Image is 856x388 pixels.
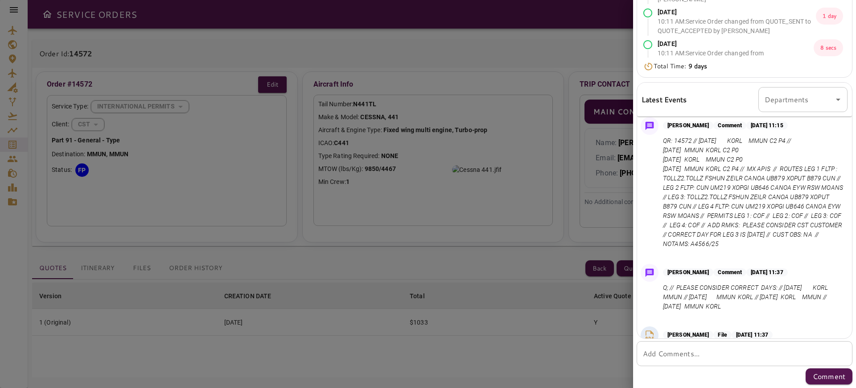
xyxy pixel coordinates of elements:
[654,62,707,71] p: Total Time:
[658,8,816,17] p: [DATE]
[663,121,713,129] p: [PERSON_NAME]
[832,93,844,106] button: Open
[713,121,746,129] p: Comment
[642,94,687,105] h6: Latest Events
[663,136,844,249] p: QR: 14572 // [DATE] KORL MMUN C2 P4 // [DATE] MMUN KORL C2 P0 [DATE] KORL MMUN C2 P0 [DATE] MMUN ...
[713,268,746,276] p: Comment
[713,331,731,339] p: File
[746,121,787,129] p: [DATE] 11:15
[732,331,773,339] p: [DATE] 11:37
[663,268,713,276] p: [PERSON_NAME]
[658,17,816,36] p: 10:11 AM : Service Order changed from QUOTE_SENT to QUOTE_ACCEPTED by [PERSON_NAME]
[746,268,787,276] p: [DATE] 11:37
[813,371,845,382] p: Comment
[663,331,713,339] p: [PERSON_NAME]
[806,368,852,384] button: Comment
[643,329,656,342] img: PDF File
[814,39,843,56] p: 8 secs
[643,267,656,279] img: Message Icon
[658,39,814,49] p: [DATE]
[816,8,843,25] p: 1 day
[643,62,654,71] img: Timer Icon
[643,120,656,132] img: Message Icon
[658,49,814,77] p: 10:11 AM : Service Order changed from QUOTE_ACCEPTED to AWAITING_ASSIGNMENT by [PERSON_NAME]
[663,283,844,311] p: Q; // PLEASE CONSIDER CORRECT DAYS: // [DATE] KORL MMUN // [DATE] MMUN KORL // [DATE] KORL MMUN /...
[688,62,708,71] b: 9 days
